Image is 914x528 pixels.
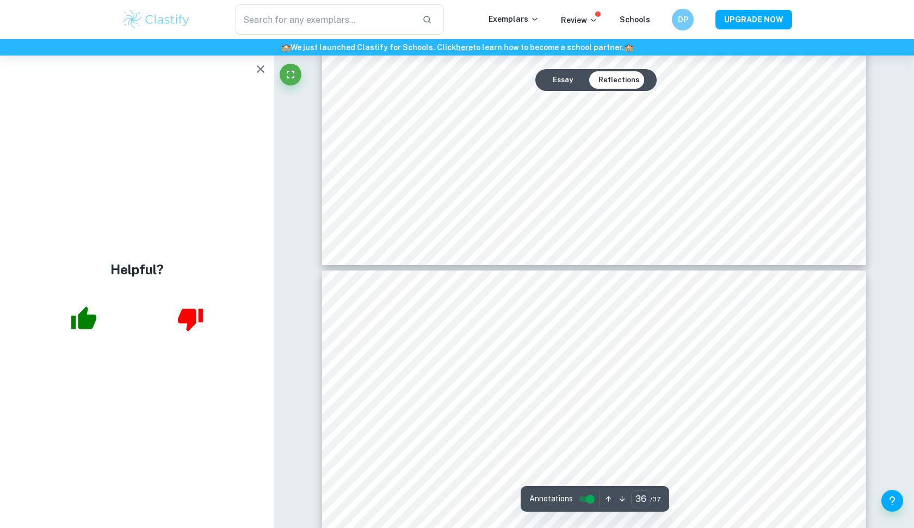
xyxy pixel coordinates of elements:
[715,10,792,29] button: UPGRADE NOW
[590,71,648,89] button: Reflections
[280,64,301,85] button: Fullscreen
[544,71,582,89] button: Essay
[881,490,903,512] button: Help and Feedback
[561,14,598,26] p: Review
[110,260,164,279] h4: Helpful?
[2,41,912,53] h6: We just launched Clastify for Schools. Click to learn how to become a school partner.
[672,9,694,30] button: DP
[677,14,689,26] h6: DP
[281,43,291,52] span: 🏫
[489,13,539,25] p: Exemplars
[456,43,473,52] a: here
[650,494,660,504] span: / 37
[236,4,413,35] input: Search for any exemplars...
[620,15,650,24] a: Schools
[624,43,633,52] span: 🏫
[529,493,573,505] span: Annotations
[122,9,191,30] img: Clastify logo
